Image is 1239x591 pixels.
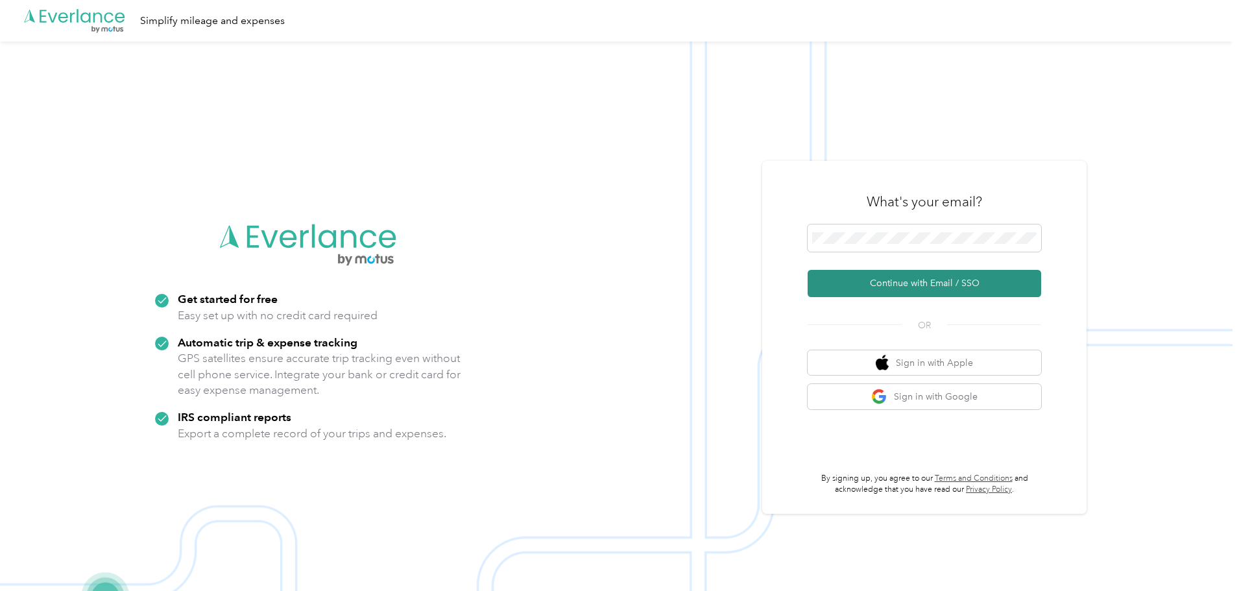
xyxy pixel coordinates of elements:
[876,355,889,371] img: apple logo
[867,193,982,211] h3: What's your email?
[178,426,446,442] p: Export a complete record of your trips and expenses.
[808,270,1041,297] button: Continue with Email / SSO
[808,350,1041,376] button: apple logoSign in with Apple
[178,308,378,324] p: Easy set up with no credit card required
[178,292,278,306] strong: Get started for free
[808,473,1041,496] p: By signing up, you agree to our and acknowledge that you have read our .
[178,350,461,398] p: GPS satellites ensure accurate trip tracking even without cell phone service. Integrate your bank...
[966,485,1012,494] a: Privacy Policy
[902,319,947,332] span: OR
[140,13,285,29] div: Simplify mileage and expenses
[935,474,1013,483] a: Terms and Conditions
[178,335,357,349] strong: Automatic trip & expense tracking
[808,384,1041,409] button: google logoSign in with Google
[178,410,291,424] strong: IRS compliant reports
[871,389,887,405] img: google logo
